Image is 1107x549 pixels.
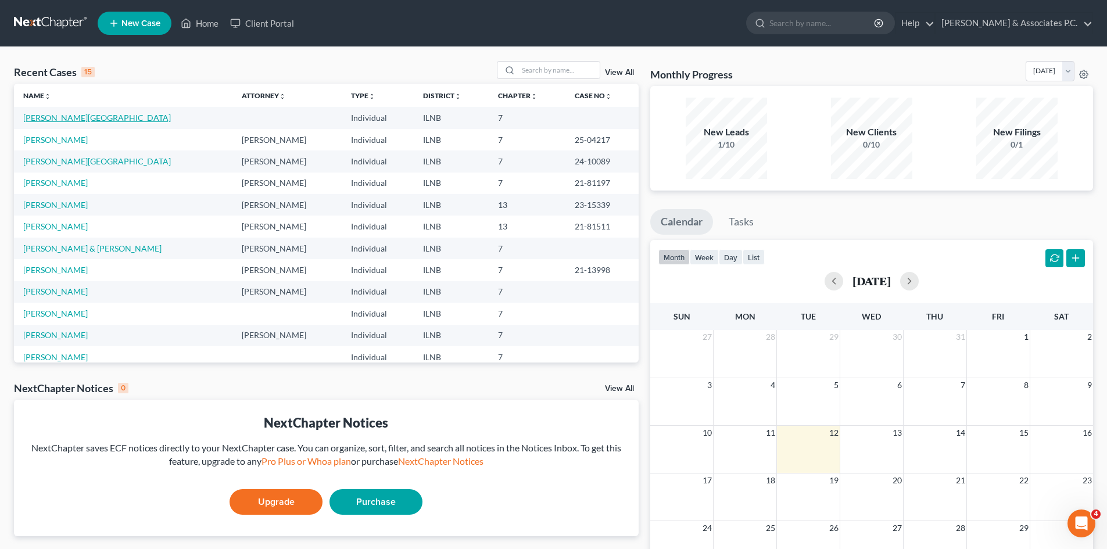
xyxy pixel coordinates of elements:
span: Sat [1054,311,1069,321]
span: 18 [765,473,776,487]
i: unfold_more [44,93,51,100]
div: NextChapter Notices [23,414,629,432]
td: 7 [489,346,565,368]
span: 2 [1086,330,1093,344]
span: 28 [955,521,966,535]
td: 24-10089 [565,150,639,172]
div: 0 [118,383,128,393]
td: [PERSON_NAME] [232,259,342,281]
td: ILNB [414,303,489,324]
div: 1/10 [686,139,767,150]
td: ILNB [414,259,489,281]
span: 19 [828,473,840,487]
div: Recent Cases [14,65,95,79]
td: 21-81511 [565,216,639,237]
span: 29 [1018,521,1030,535]
span: 23 [1081,473,1093,487]
a: [PERSON_NAME] [23,178,88,188]
td: Individual [342,281,414,303]
td: Individual [342,259,414,281]
a: Pro Plus or Whoa plan [261,455,351,467]
a: Home [175,13,224,34]
a: [PERSON_NAME] [23,308,88,318]
td: 7 [489,107,565,128]
td: Individual [342,303,414,324]
span: 14 [955,426,966,440]
i: unfold_more [279,93,286,100]
span: 4 [1091,509,1101,519]
a: Districtunfold_more [423,91,461,100]
input: Search by name... [769,12,876,34]
td: Individual [342,346,414,368]
td: 21-13998 [565,259,639,281]
td: Individual [342,107,414,128]
span: 5 [833,378,840,392]
td: Individual [342,325,414,346]
td: ILNB [414,194,489,216]
i: unfold_more [368,93,375,100]
div: NextChapter saves ECF notices directly to your NextChapter case. You can organize, sort, filter, ... [23,442,629,468]
span: 12 [828,426,840,440]
span: Mon [735,311,755,321]
a: [PERSON_NAME] & [PERSON_NAME] [23,243,162,253]
td: Individual [342,194,414,216]
input: Search by name... [518,62,600,78]
a: Chapterunfold_more [498,91,538,100]
td: ILNB [414,216,489,237]
span: 15 [1018,426,1030,440]
td: 21-81197 [565,173,639,194]
button: day [719,249,743,265]
td: ILNB [414,107,489,128]
a: [PERSON_NAME] [23,286,88,296]
td: ILNB [414,346,489,368]
iframe: Intercom live chat [1067,509,1095,537]
span: Wed [862,311,881,321]
a: Attorneyunfold_more [242,91,286,100]
td: 7 [489,129,565,150]
a: [PERSON_NAME] [23,200,88,210]
span: New Case [121,19,160,28]
span: 30 [891,330,903,344]
span: 6 [896,378,903,392]
h2: [DATE] [852,275,891,287]
a: Client Portal [224,13,300,34]
td: ILNB [414,325,489,346]
button: month [658,249,690,265]
td: [PERSON_NAME] [232,325,342,346]
span: 8 [1023,378,1030,392]
span: 3 [706,378,713,392]
a: [PERSON_NAME] [23,330,88,340]
div: New Filings [976,125,1058,139]
div: 0/1 [976,139,1058,150]
td: [PERSON_NAME] [232,238,342,259]
td: 13 [489,194,565,216]
span: 9 [1086,378,1093,392]
div: New Clients [831,125,912,139]
td: 7 [489,281,565,303]
a: NextChapter Notices [398,455,483,467]
td: [PERSON_NAME] [232,194,342,216]
span: Thu [926,311,943,321]
div: 0/10 [831,139,912,150]
i: unfold_more [605,93,612,100]
h3: Monthly Progress [650,67,733,81]
td: Individual [342,216,414,237]
div: 15 [81,67,95,77]
span: Tue [801,311,816,321]
span: 21 [955,473,966,487]
td: Individual [342,238,414,259]
a: Case Nounfold_more [575,91,612,100]
a: [PERSON_NAME][GEOGRAPHIC_DATA] [23,156,171,166]
button: week [690,249,719,265]
div: New Leads [686,125,767,139]
td: [PERSON_NAME] [232,281,342,303]
span: 22 [1018,473,1030,487]
td: ILNB [414,238,489,259]
span: 11 [765,426,776,440]
td: ILNB [414,129,489,150]
td: 7 [489,325,565,346]
td: Individual [342,173,414,194]
span: 17 [701,473,713,487]
span: 27 [891,521,903,535]
td: 7 [489,150,565,172]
